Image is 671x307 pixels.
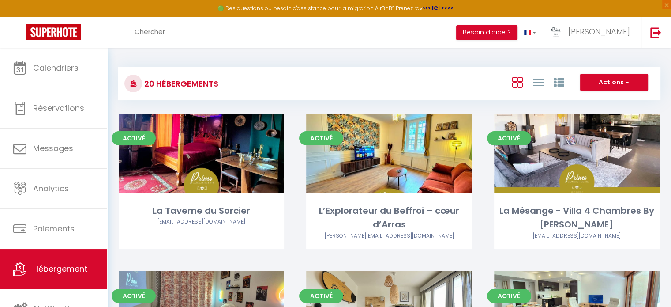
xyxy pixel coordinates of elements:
[33,223,75,234] span: Paiements
[568,26,630,37] span: [PERSON_NAME]
[26,24,81,40] img: Super Booking
[33,143,73,154] span: Messages
[33,263,87,274] span: Hébergement
[650,27,661,38] img: logout
[119,218,284,226] div: Airbnb
[299,131,343,145] span: Activé
[487,131,531,145] span: Activé
[494,232,660,240] div: Airbnb
[306,204,472,232] div: L’Explorateur du Beffroi – cœur d’Arras
[543,17,641,48] a: ... [PERSON_NAME]
[306,232,472,240] div: Airbnb
[33,102,84,114] span: Réservations
[549,25,562,38] img: ...
[512,75,522,89] a: Vue en Box
[494,204,660,232] div: La Mésange - Villa 4 Chambres By [PERSON_NAME]
[423,4,454,12] a: >>> ICI <<<<
[135,27,165,36] span: Chercher
[299,289,343,303] span: Activé
[119,204,284,218] div: La Taverne du Sorcier
[128,17,172,48] a: Chercher
[142,74,218,94] h3: 20 Hébergements
[112,289,156,303] span: Activé
[487,289,531,303] span: Activé
[33,183,69,194] span: Analytics
[580,74,648,91] button: Actions
[33,62,79,73] span: Calendriers
[112,131,156,145] span: Activé
[456,25,517,40] button: Besoin d'aide ?
[532,75,543,89] a: Vue en Liste
[553,75,564,89] a: Vue par Groupe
